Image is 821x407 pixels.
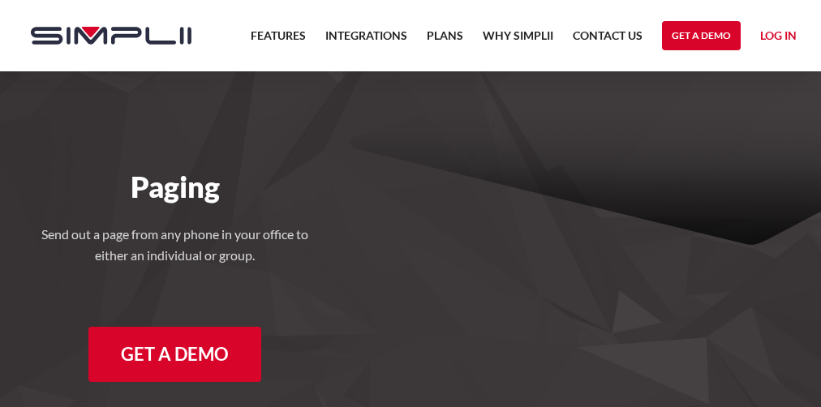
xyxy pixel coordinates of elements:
[88,327,261,382] a: Get a Demo
[15,169,335,204] h1: Paging
[31,27,191,45] img: Simplii
[251,26,306,55] a: Features
[573,26,643,55] a: Contact US
[29,224,321,265] h4: Send out a page from any phone in your office to either an individual or group.
[760,26,797,50] a: Log in
[662,21,741,50] a: Get a Demo
[483,26,553,55] a: Why Simplii
[427,26,463,55] a: Plans
[325,26,407,55] a: Integrations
